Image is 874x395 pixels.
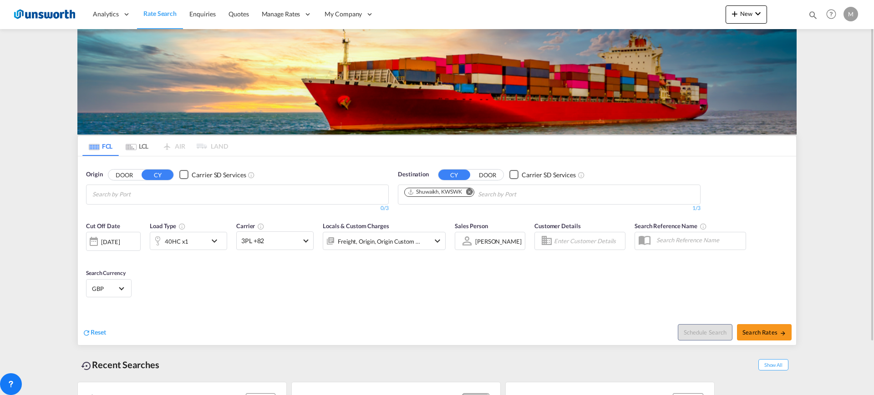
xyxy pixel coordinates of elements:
[77,29,797,135] img: LCL+%26+FCL+BACKGROUND.png
[478,187,564,202] input: Chips input.
[92,285,117,293] span: GBP
[241,236,300,245] span: 3PL +82
[93,10,119,19] span: Analytics
[407,188,462,196] div: Shuwaikh, KWSWK
[150,232,227,250] div: 40HC x1icon-chevron-down
[229,10,249,18] span: Quotes
[758,359,788,370] span: Show All
[752,8,763,19] md-icon: icon-chevron-down
[578,171,585,179] md-icon: Unchecked: Search for CY (Container Yard) services for all selected carriers.Checked : Search for...
[192,170,246,180] div: Carrier SD Services
[635,222,707,230] span: Search Reference Name
[325,10,362,19] span: My Company
[780,330,786,336] md-icon: icon-arrow-right
[432,235,443,246] md-icon: icon-chevron-down
[86,222,120,230] span: Cut Off Date
[178,223,186,230] md-icon: icon-information-outline
[323,232,446,250] div: Freight Origin Origin Custom Destination Destination Custom Factory Stuffingicon-chevron-down
[77,355,163,375] div: Recent Searches
[82,329,91,337] md-icon: icon-refresh
[142,170,173,180] button: CY
[729,10,763,17] span: New
[742,329,786,336] span: Search Rates
[455,222,488,230] span: Sales Person
[101,238,120,246] div: [DATE]
[474,235,523,248] md-select: Sales Person: Monica Nam
[108,170,140,180] button: DOOR
[522,170,576,180] div: Carrier SD Services
[407,188,464,196] div: Press delete to remove this chip.
[678,324,732,340] button: Note: By default Schedule search will only considerorigin ports, destination ports and cut off da...
[554,234,622,248] input: Enter Customer Details
[737,324,792,340] button: Search Ratesicon-arrow-right
[844,7,858,21] div: M
[808,10,818,24] div: icon-magnify
[398,205,701,212] div: 1/3
[236,222,264,230] span: Carrier
[700,223,707,230] md-icon: Your search will be saved by the below given name
[209,235,224,246] md-icon: icon-chevron-down
[86,250,93,262] md-datepicker: Select
[460,188,474,197] button: Remove
[150,222,186,230] span: Load Type
[338,235,421,248] div: Freight Origin Origin Custom Destination Destination Custom Factory Stuffing
[475,238,522,245] div: [PERSON_NAME]
[472,170,503,180] button: DOOR
[403,185,568,202] md-chips-wrap: Chips container. Use arrow keys to select chips.
[143,10,177,17] span: Rate Search
[14,4,75,25] img: 3748d800213711f08852f18dcb6d8936.jpg
[726,5,767,24] button: icon-plus 400-fgNewicon-chevron-down
[91,282,127,295] md-select: Select Currency: £ GBPUnited Kingdom Pound
[823,6,839,22] span: Help
[82,328,106,338] div: icon-refreshReset
[81,360,92,371] md-icon: icon-backup-restore
[323,222,389,230] span: Locals & Custom Charges
[179,170,246,180] md-checkbox: Checkbox No Ink
[257,223,264,230] md-icon: The selected Trucker/Carrierwill be displayed in the rate results If the rates are from another f...
[92,187,179,202] input: Chips input.
[119,136,155,156] md-tab-item: LCL
[262,10,300,19] span: Manage Rates
[808,10,818,20] md-icon: icon-magnify
[91,328,106,336] span: Reset
[534,222,580,230] span: Customer Details
[86,232,141,251] div: [DATE]
[729,8,740,19] md-icon: icon-plus 400-fg
[438,170,470,180] button: CY
[86,205,389,212] div: 0/3
[78,156,796,345] div: OriginDOOR CY Checkbox No InkUnchecked: Search for CY (Container Yard) services for all selected ...
[82,136,228,156] md-pagination-wrapper: Use the left and right arrow keys to navigate between tabs
[189,10,216,18] span: Enquiries
[509,170,576,180] md-checkbox: Checkbox No Ink
[823,6,844,23] div: Help
[86,270,126,276] span: Search Currency
[652,233,746,247] input: Search Reference Name
[82,136,119,156] md-tab-item: FCL
[91,185,183,202] md-chips-wrap: Chips container with autocompletion. Enter the text area, type text to search, and then use the u...
[165,235,188,248] div: 40HC x1
[86,170,102,179] span: Origin
[248,171,255,179] md-icon: Unchecked: Search for CY (Container Yard) services for all selected carriers.Checked : Search for...
[398,170,429,179] span: Destination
